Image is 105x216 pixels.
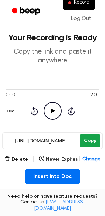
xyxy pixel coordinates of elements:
button: Delete [5,156,28,163]
h1: Your Recording is Ready [6,34,99,42]
button: Insert into Doc [25,169,80,184]
button: 1.0x [6,105,16,117]
a: Beep [7,5,47,18]
span: 2:01 [90,92,99,99]
span: Contact us [4,200,101,212]
p: Copy the link and paste it anywhere [6,48,99,65]
button: Copy [80,134,100,147]
a: [EMAIL_ADDRESS][DOMAIN_NAME] [34,200,85,211]
button: Never Expires|Change [39,156,100,163]
span: | [79,156,81,163]
span: | [32,155,35,163]
a: Log Out [64,10,98,27]
span: 0:00 [6,92,15,99]
span: Change [82,156,100,163]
